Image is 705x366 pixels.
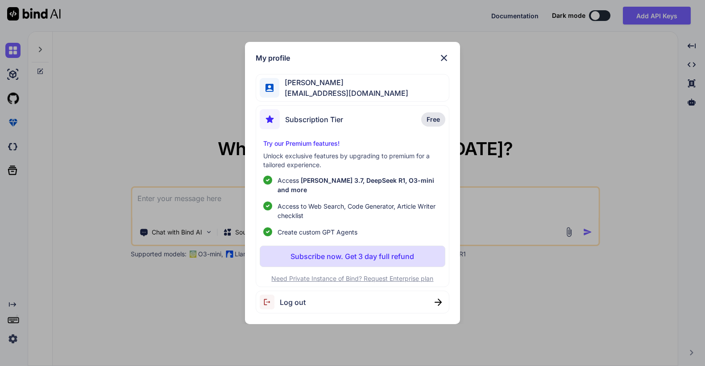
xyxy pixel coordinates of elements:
[290,251,414,262] p: Subscribe now. Get 3 day full refund
[263,152,442,169] p: Unlock exclusive features by upgrading to premium for a tailored experience.
[278,227,357,237] span: Create custom GPT Agents
[278,177,434,193] span: [PERSON_NAME] 3.7, DeepSeek R1, O3-mini and more
[263,202,272,210] img: checklist
[260,274,446,283] p: Need Private Instance of Bind? Request Enterprise plan
[260,246,446,267] button: Subscribe now. Get 3 day full refund
[435,299,442,306] img: close
[265,84,274,92] img: profile
[280,297,306,308] span: Log out
[263,227,272,236] img: checklist
[260,109,280,129] img: subscription
[279,77,408,88] span: [PERSON_NAME]
[439,53,449,63] img: close
[279,88,408,99] span: [EMAIL_ADDRESS][DOMAIN_NAME]
[285,114,343,125] span: Subscription Tier
[278,176,442,194] p: Access
[263,176,272,185] img: checklist
[278,202,442,220] span: Access to Web Search, Code Generator, Article Writer checklist
[256,53,290,63] h1: My profile
[263,139,442,148] p: Try our Premium features!
[427,115,440,124] span: Free
[260,295,280,309] img: logout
